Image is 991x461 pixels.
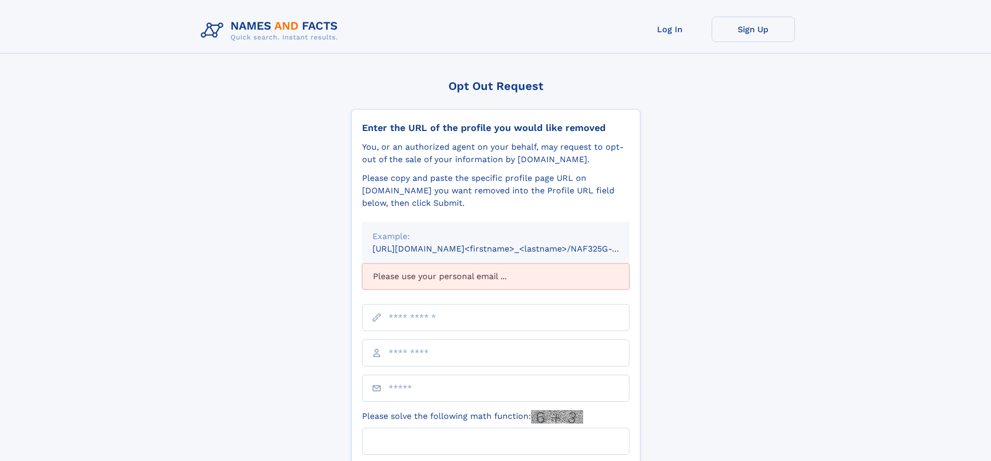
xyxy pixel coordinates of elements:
div: Example: [372,230,619,243]
div: You, or an authorized agent on your behalf, may request to opt-out of the sale of your informatio... [362,141,629,166]
div: Enter the URL of the profile you would like removed [362,122,629,134]
div: Opt Out Request [351,80,640,93]
div: Please use your personal email ... [362,264,629,289]
label: Please solve the following math function: [362,410,583,424]
small: [URL][DOMAIN_NAME]<firstname>_<lastname>/NAF325G-xxxxxxxx [372,244,649,254]
a: Log In [628,17,712,42]
div: Please copy and paste the specific profile page URL on [DOMAIN_NAME] you want removed into the Pr... [362,172,629,209]
a: Sign Up [712,17,795,42]
img: Logo Names and Facts [197,17,346,45]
